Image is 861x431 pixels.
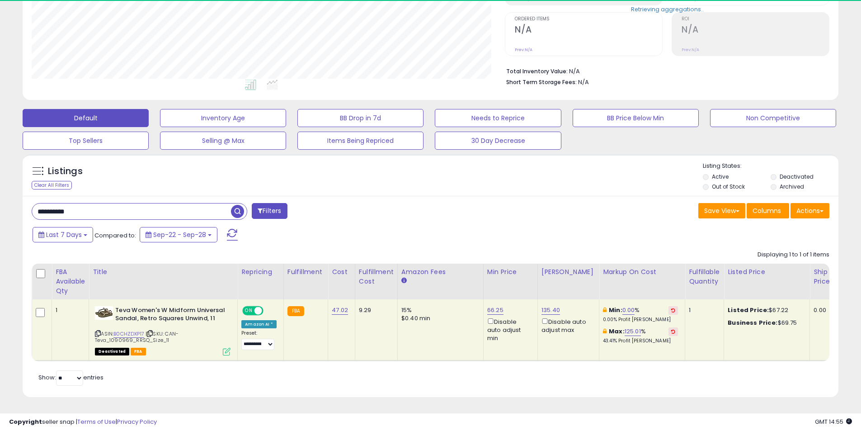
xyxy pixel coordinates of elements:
[23,132,149,150] button: Top Sellers
[48,165,83,178] h5: Listings
[297,109,423,127] button: BB Drop in 7d
[603,267,681,277] div: Markup on Cost
[243,307,254,314] span: ON
[9,418,157,426] div: seller snap | |
[814,306,828,314] div: 0.00
[95,348,129,355] span: All listings that are unavailable for purchase on Amazon for any reason other than out-of-stock
[603,317,678,323] p: 0.00% Profit [PERSON_NAME]
[332,267,351,277] div: Cost
[435,132,561,150] button: 30 Day Decrease
[599,264,685,299] th: The percentage added to the cost of goods (COGS) that forms the calculator for Min & Max prices.
[487,267,534,277] div: Min Price
[33,227,93,242] button: Last 7 Days
[487,317,531,343] div: Disable auto adjust min
[603,338,678,344] p: 43.41% Profit [PERSON_NAME]
[153,230,206,239] span: Sep-22 - Sep-28
[573,109,699,127] button: BB Price Below Min
[728,318,777,327] b: Business Price:
[757,251,829,259] div: Displaying 1 to 1 of 1 items
[401,277,407,285] small: Amazon Fees.
[262,307,277,314] span: OFF
[56,306,82,314] div: 1
[609,327,625,336] b: Max:
[728,306,803,314] div: $67.22
[712,183,745,190] label: Out of Stock
[435,109,561,127] button: Needs to Reprice
[401,314,476,322] div: $0.40 min
[728,306,769,314] b: Listed Price:
[747,203,789,218] button: Columns
[541,306,560,315] a: 135.40
[131,348,146,355] span: FBA
[32,181,72,189] div: Clear All Filters
[609,306,622,314] b: Min:
[487,306,503,315] a: 66.25
[38,373,104,382] span: Show: entries
[625,327,641,336] a: 125.01
[23,109,149,127] button: Default
[94,231,136,240] span: Compared to:
[541,267,595,277] div: [PERSON_NAME]
[541,317,592,334] div: Disable auto adjust max
[401,306,476,314] div: 15%
[359,306,391,314] div: 9.29
[252,203,287,219] button: Filters
[56,267,85,296] div: FBA Available Qty
[297,132,423,150] button: Items Being Repriced
[780,173,814,180] label: Deactivated
[95,330,179,344] span: | SKU: CAN- Teva_1090969_RRSQ_Size_11
[780,183,804,190] label: Archived
[728,267,806,277] div: Listed Price
[241,330,277,350] div: Preset:
[689,306,717,314] div: 1
[115,306,225,325] b: Teva Women's W Midform Universal Sandal, Retro Squares Unwind, 11
[287,306,304,316] small: FBA
[95,306,113,320] img: 41lHuitKttL._SL40_.jpg
[332,306,348,315] a: 47.02
[710,109,836,127] button: Non Competitive
[631,5,704,14] div: Retrieving aggregations..
[712,173,729,180] label: Active
[359,267,394,286] div: Fulfillment Cost
[95,306,231,355] div: ASIN:
[93,267,234,277] div: Title
[603,327,678,344] div: %
[703,162,838,171] p: Listing States:
[140,227,217,242] button: Sep-22 - Sep-28
[815,417,852,426] span: 2025-10-6 14:55 GMT
[814,267,832,286] div: Ship Price
[622,306,635,315] a: 0.00
[9,417,42,426] strong: Copyright
[241,267,280,277] div: Repricing
[160,109,286,127] button: Inventory Age
[698,203,745,218] button: Save View
[241,320,277,328] div: Amazon AI *
[689,267,720,286] div: Fulfillable Quantity
[113,330,144,338] a: B0CHZDXP17
[77,417,116,426] a: Terms of Use
[603,306,678,323] div: %
[117,417,157,426] a: Privacy Policy
[46,230,82,239] span: Last 7 Days
[753,206,781,215] span: Columns
[287,267,324,277] div: Fulfillment
[790,203,829,218] button: Actions
[401,267,480,277] div: Amazon Fees
[160,132,286,150] button: Selling @ Max
[728,319,803,327] div: $69.75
